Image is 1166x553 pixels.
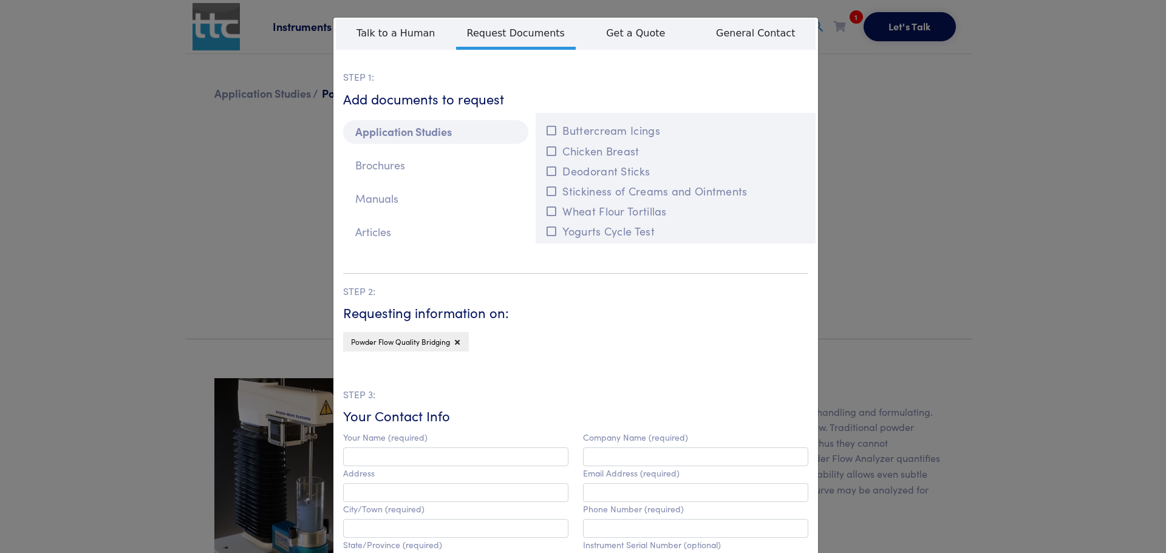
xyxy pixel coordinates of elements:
button: Buttercream Icings [543,120,808,140]
h6: Your Contact Info [343,407,808,426]
h6: Add documents to request [343,90,808,109]
span: Powder Flow Quality Bridging [351,336,450,347]
span: Talk to a Human [336,19,456,47]
span: Request Documents [456,19,576,50]
button: Toothpaste - Tarter Control Gel [543,242,808,262]
label: Address [343,468,375,478]
button: Deodorant Sticks [543,161,808,181]
label: Company Name (required) [583,432,688,443]
p: Application Studies [343,120,528,144]
span: Get a Quote [576,19,696,47]
label: Your Name (required) [343,432,428,443]
button: Stickiness of Creams and Ointments [543,181,808,201]
label: Email Address (required) [583,468,680,478]
button: Yogurts Cycle Test [543,221,808,241]
p: Articles [343,220,528,244]
h6: Requesting information on: [343,304,808,322]
label: State/Province (required) [343,540,442,550]
label: Phone Number (required) [583,504,684,514]
label: City/Town (required) [343,504,424,514]
label: Instrument Serial Number (optional) [583,540,721,550]
p: STEP 3: [343,387,808,402]
p: Brochures [343,154,528,177]
p: STEP 1: [343,69,808,85]
p: STEP 2: [343,283,808,299]
span: General Contact [696,19,816,47]
button: Chicken Breast [543,141,808,161]
p: Manuals [343,187,528,211]
button: Wheat Flour Tortillas [543,201,808,221]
